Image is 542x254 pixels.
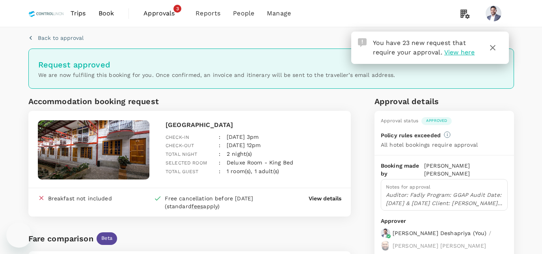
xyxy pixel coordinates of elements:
[143,9,183,18] span: Approvals
[489,229,491,237] p: /
[381,131,441,139] p: Policy rules exceeded
[192,203,203,209] span: fees
[97,235,117,242] span: Beta
[71,9,86,18] span: Trips
[166,151,197,157] span: Total night
[381,117,418,125] div: Approval status
[212,144,220,159] div: :
[212,152,220,167] div: :
[38,58,504,71] h6: Request approved
[173,5,181,13] span: 3
[381,217,508,225] p: Approver
[28,95,188,108] h6: Accommodation booking request
[212,127,220,142] div: :
[227,159,293,166] p: Deluxe Room - King Bed
[227,150,252,158] p: 2 night(s)
[393,229,487,237] p: [PERSON_NAME] Deshapriya ( You )
[267,9,291,18] span: Manage
[196,9,220,18] span: Reports
[28,232,93,245] div: Fare comparison
[486,6,501,21] img: Chathuranga Iroshan Deshapriya
[166,169,199,174] span: Total guest
[38,71,504,79] p: We are now fulfiling this booking for you. Once confirmed, an invoice and itinerary will be sent ...
[424,162,508,177] p: [PERSON_NAME] [PERSON_NAME]
[38,120,150,179] img: hotel
[227,167,279,175] p: 1 room(s), 1 adult(s)
[212,135,220,150] div: :
[309,194,341,202] button: View details
[227,133,259,141] p: [DATE] 3pm
[99,9,114,18] span: Book
[6,222,32,248] iframe: Button to launch messaging window
[166,143,194,148] span: Check-out
[28,5,64,22] img: Control Union Malaysia Sdn. Bhd.
[374,95,514,108] h6: Approval details
[373,39,466,56] span: You have 23 new request that require your approval.
[381,141,478,149] p: All hotel bookings require approval
[227,141,261,149] p: [DATE] 12pm
[233,9,254,18] span: People
[381,241,390,250] img: avatar-67b4218f54620.jpeg
[358,38,367,47] img: Approval Request
[166,134,189,140] span: Check-in
[212,161,220,176] div: :
[386,191,503,207] p: Auditor: Fadly Program: GGAP Audit Date: [DATE] & [DATE] Client: [PERSON_NAME] FRESH SUPPLY (M) S...
[166,120,341,130] p: [GEOGRAPHIC_DATA]
[444,49,475,56] span: View here
[386,184,431,190] span: Notes for approval
[48,194,112,202] div: Breakfast not included
[393,242,486,250] p: [PERSON_NAME] [PERSON_NAME]
[165,194,277,210] div: Free cancellation before [DATE] (standard apply)
[28,34,84,42] button: Back to approval
[381,162,424,177] p: Booking made by
[38,34,84,42] p: Back to approval
[381,228,390,238] img: avatar-67a5bcb800f47.png
[421,118,452,123] span: Approved
[166,160,207,166] span: Selected room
